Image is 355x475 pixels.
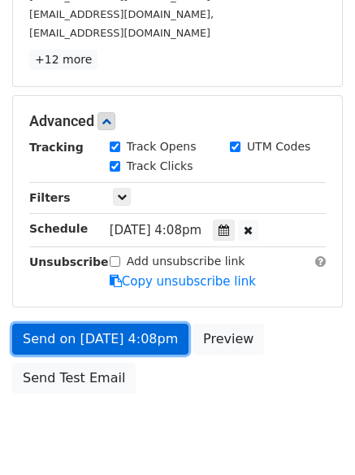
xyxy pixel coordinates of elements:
[29,191,71,204] strong: Filters
[193,324,264,355] a: Preview
[29,27,210,39] small: [EMAIL_ADDRESS][DOMAIN_NAME]
[12,363,136,394] a: Send Test Email
[110,274,256,289] a: Copy unsubscribe link
[247,138,310,155] label: UTM Codes
[127,158,193,175] label: Track Clicks
[12,324,188,355] a: Send on [DATE] 4:08pm
[127,253,245,270] label: Add unsubscribe link
[29,112,326,130] h5: Advanced
[29,8,214,20] small: [EMAIL_ADDRESS][DOMAIN_NAME],
[127,138,197,155] label: Track Opens
[29,222,88,235] strong: Schedule
[274,397,355,475] iframe: Chat Widget
[29,50,97,70] a: +12 more
[29,141,84,154] strong: Tracking
[29,255,109,268] strong: Unsubscribe
[110,223,201,237] span: [DATE] 4:08pm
